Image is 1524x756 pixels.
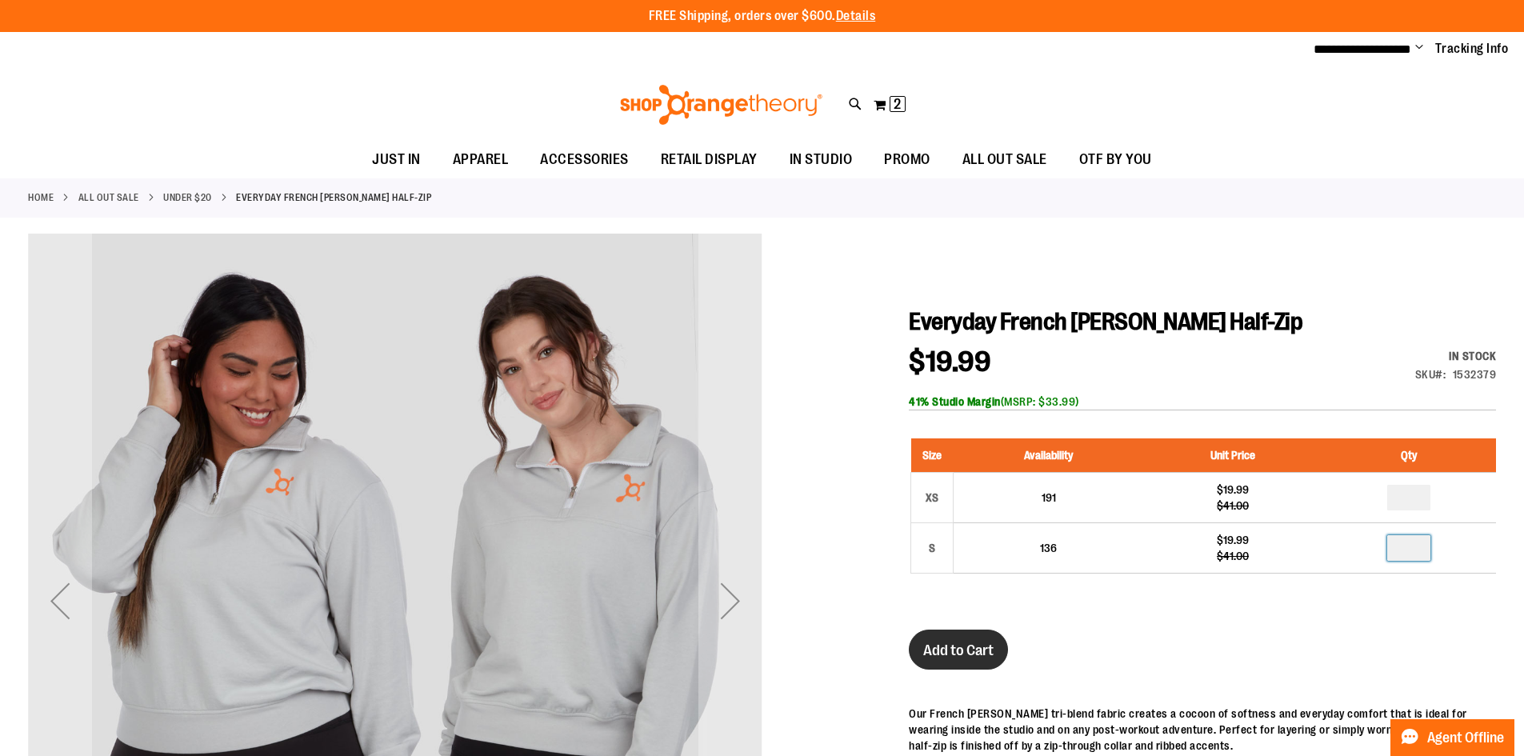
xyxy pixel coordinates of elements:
div: 1532379 [1453,366,1497,382]
span: Everyday French [PERSON_NAME] Half-Zip [909,308,1302,335]
strong: Everyday French [PERSON_NAME] Half-Zip [236,190,431,205]
span: APPAREL [453,142,509,178]
span: IN STUDIO [790,142,853,178]
span: JUST IN [372,142,421,178]
span: 2 [894,96,901,112]
div: In stock [1415,348,1497,364]
span: 136 [1040,542,1057,554]
div: Our French [PERSON_NAME] tri-blend fabric creates a cocoon of softness and everyday comfort that ... [909,706,1496,754]
span: ACCESSORIES [540,142,629,178]
th: Size [911,438,954,473]
a: Under $20 [163,190,212,205]
a: ALL OUT SALE [78,190,139,205]
span: Add to Cart [923,642,994,659]
a: Home [28,190,54,205]
span: $19.99 [909,346,990,378]
th: Availability [954,438,1144,473]
span: PROMO [884,142,930,178]
div: S [920,536,944,560]
th: Qty [1322,438,1496,473]
span: Agent Offline [1427,730,1504,746]
strong: SKU [1415,368,1446,381]
div: $41.00 [1151,498,1314,514]
button: Account menu [1415,41,1423,57]
img: Shop Orangetheory [618,85,825,125]
div: (MSRP: $33.99) [909,394,1496,410]
div: $19.99 [1151,532,1314,548]
div: $41.00 [1151,548,1314,564]
span: 191 [1042,491,1056,504]
span: ALL OUT SALE [962,142,1047,178]
span: OTF BY YOU [1079,142,1152,178]
button: Agent Offline [1390,719,1514,756]
div: $19.99 [1151,482,1314,498]
span: RETAIL DISPLAY [661,142,758,178]
a: Tracking Info [1435,40,1509,58]
div: XS [920,486,944,510]
div: Availability [1415,348,1497,364]
a: Details [836,9,876,23]
p: FREE Shipping, orders over $600. [649,7,876,26]
th: Unit Price [1143,438,1322,473]
b: 41% Studio Margin [909,395,1001,408]
button: Add to Cart [909,630,1008,670]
